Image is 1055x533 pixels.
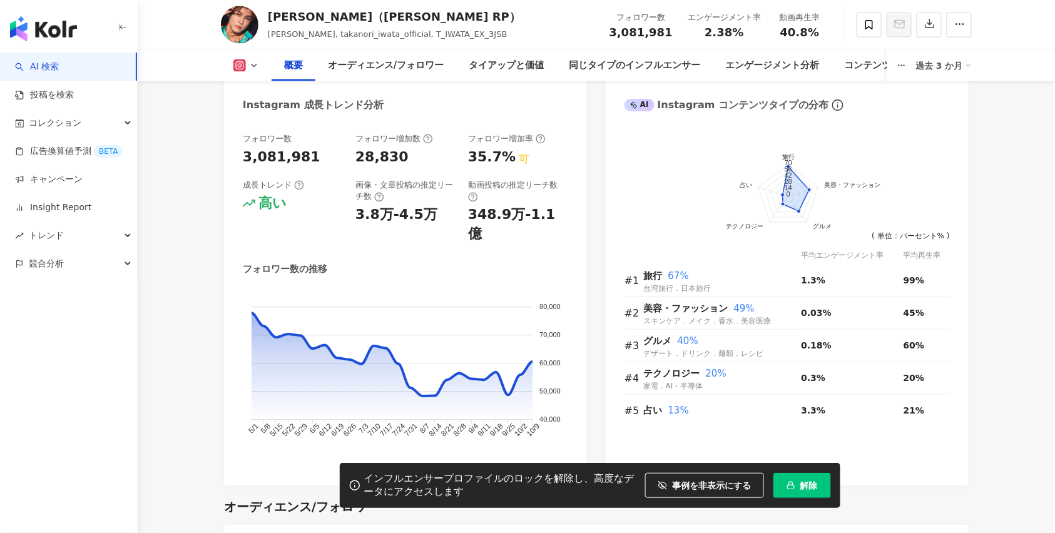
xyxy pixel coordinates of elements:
div: #5 [624,403,643,419]
img: logo [10,16,77,41]
div: #2 [624,305,643,321]
span: 2.38% [705,26,743,39]
div: フォロワー数の推移 [243,263,327,276]
div: 3.8万-4.5万 [355,205,437,225]
span: 1.3% [801,276,825,286]
span: 21% [904,406,925,416]
a: Insight Report [15,201,91,214]
div: 同じタイプのインフルエンサー [569,58,700,73]
div: #3 [624,338,643,353]
div: Instagram 成長トレンド分析 [243,98,384,112]
span: グルメ [643,335,671,347]
div: #1 [624,273,643,288]
div: #4 [624,370,643,386]
a: 投稿を検索 [15,89,74,101]
span: 49% [734,303,755,314]
tspan: 7/3 [357,422,370,435]
span: トレンド [29,221,64,250]
text: 28 [785,178,792,185]
div: 3,081,981 [243,148,320,167]
tspan: 6/5 [308,422,322,435]
div: [PERSON_NAME]（[PERSON_NAME] RP） [268,9,521,24]
div: 高い [258,194,287,213]
span: [PERSON_NAME], takanori_iwata_official, T_IWATA_EX_3JSB [268,29,507,39]
button: 事例を非表示にする [645,473,764,498]
text: 42 [785,171,792,179]
span: テクノロジー [643,368,700,379]
div: フォロワー増加率 [468,133,546,145]
div: 動画投稿の推定リーチ数 [468,180,568,202]
span: 競合分析 [29,250,64,278]
tspan: 9/4 [467,422,481,435]
tspan: 5/29 [293,422,310,439]
div: コンテンツ内容分析 [844,58,929,73]
span: 3.3% [801,406,825,416]
span: 67% [668,270,689,282]
tspan: 9/11 [476,422,493,439]
div: フォロワー数 [243,133,292,145]
tspan: 5/15 [268,422,285,439]
text: テクノロジー [726,223,763,230]
span: 0.18% [801,341,832,351]
span: 45% [904,308,925,318]
span: 0.3% [801,373,825,383]
span: 13% [668,405,689,416]
tspan: 8/14 [427,422,444,439]
div: 28,830 [355,148,409,167]
tspan: 50,000 [539,387,561,395]
a: キャンペーン [15,173,83,186]
span: 事例を非表示にする [672,480,751,490]
span: 40% [678,335,698,347]
button: 解除 [773,473,831,498]
div: 動画再生率 [776,11,823,24]
tspan: 7/17 [379,422,395,439]
tspan: 10/9 [525,422,542,439]
span: 美容・ファッション [643,303,728,314]
text: 0 [787,190,790,198]
tspan: 6/26 [342,422,359,439]
tspan: 9/18 [488,422,505,439]
div: 平均エンゲージメント率 [801,250,903,262]
span: rise [15,231,24,240]
div: 平均再生率 [904,250,950,262]
div: Instagram コンテンツタイプの分布 [624,98,828,112]
span: 解除 [800,480,818,490]
div: AI [624,99,655,111]
div: 348.9万-1.1億 [468,205,568,244]
tspan: 5/22 [280,422,297,439]
div: オーディエンス/フォロワー [328,58,444,73]
div: タイアップと価値 [469,58,544,73]
text: 14 [785,184,792,191]
span: 0.03% [801,308,832,318]
div: 画像・文章投稿の推定リーチ数 [355,180,456,202]
tspan: 60,000 [539,359,561,367]
text: 旅行 [782,153,795,160]
span: 台湾旅行．日本旅行 [643,284,711,293]
span: 家電．AI・半導体 [643,382,703,390]
tspan: 7/10 [366,422,383,439]
tspan: 6/19 [329,422,346,439]
tspan: 8/21 [439,422,456,439]
tspan: 7/24 [390,422,407,439]
img: KOL Avatar [221,6,258,44]
span: デザート．ドリンク．麺類．レシピ [643,349,763,358]
tspan: 10/2 [512,422,529,439]
span: スキンケア．メイク．香水．美容医療 [643,317,771,325]
span: 20% [904,373,925,383]
a: 広告換算値予測BETA [15,145,123,158]
a: searchAI 検索 [15,61,59,73]
text: グルメ [813,223,832,230]
span: 60% [904,341,925,351]
span: 99% [904,276,925,286]
tspan: 80,000 [539,303,561,310]
span: コレクション [29,109,81,137]
text: 美容・ファッション [825,181,881,188]
span: 3,081,981 [609,26,673,39]
span: 占い [643,405,662,416]
div: フォロワー数 [609,11,673,24]
div: フォロワー増加数 [355,133,433,145]
tspan: 5/8 [259,422,273,435]
tspan: 9/25 [501,422,517,439]
tspan: 40,000 [539,415,561,423]
text: 56 [785,165,792,173]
